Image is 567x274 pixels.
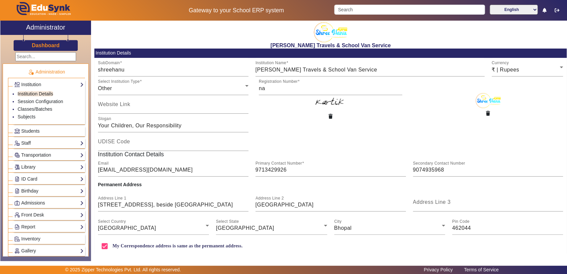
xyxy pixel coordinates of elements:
[145,7,327,14] h5: Gateway to your School ERP system
[8,68,85,75] p: Administration
[94,49,567,58] mat-card-header: Institution Details
[413,199,451,205] mat-label: Address Line 3
[98,161,109,165] mat-label: Email
[98,219,126,223] mat-label: Select Country
[98,196,126,200] mat-label: Address Line 1
[15,129,20,134] img: Students.png
[98,61,120,65] mat-label: SubDomain
[216,219,239,223] mat-label: Select State
[311,95,350,111] img: 0e7064d6-7314-45ea-85aa-cd5ecc815cdf
[334,5,485,15] input: Search
[259,79,298,84] mat-label: Registration Number
[98,182,142,187] b: Permanent Address
[32,42,60,49] h3: Dashboard
[18,114,36,119] a: Subjects
[259,84,402,92] input: Registration Number
[94,253,567,259] h6: Please Note: Address of the Institution is Mandatory
[98,79,140,84] mat-label: Select Institution Type
[492,67,519,72] span: ₹ | Rupees
[255,66,485,74] input: Institution Name
[94,42,567,49] h2: [PERSON_NAME] Travels & School Van Service
[98,117,111,121] mat-label: Slogan
[255,161,302,165] mat-label: Primary Contact Number
[0,21,91,35] a: Administrator
[26,23,65,31] h2: Administrator
[334,225,352,231] span: Bhopal
[98,201,248,209] input: Address Line 1
[14,235,84,243] a: Inventory
[452,219,469,223] mat-label: Pin Code
[452,224,563,232] input: Pin Code
[32,42,60,49] a: Dashboard
[461,265,502,274] a: Terms of Service
[413,201,563,209] input: Address Line 3
[18,106,52,112] a: Classes/Batches
[98,225,156,231] span: [GEOGRAPHIC_DATA]
[98,66,248,74] input: SubDomain
[98,101,130,107] mat-label: Website Link
[421,265,456,274] a: Privacy Policy
[21,236,41,241] span: Inventory
[334,219,341,223] mat-label: City
[216,225,274,231] span: [GEOGRAPHIC_DATA]
[476,93,501,108] img: 2bec4155-9170-49cd-8f97-544ef27826c4
[18,99,63,104] a: Session Configuration
[98,139,130,144] mat-label: UDISE Code
[65,266,181,273] p: © 2025 Zipper Technologies Pvt. Ltd. All rights reserved.
[98,166,248,174] input: Email
[413,166,563,174] input: Secondary Contact Number
[15,236,20,241] img: Inventory.png
[255,196,284,200] mat-label: Address Line 2
[28,69,34,75] img: Administration.png
[111,243,243,249] label: My Correspondence address is same as the permanent address.
[14,127,84,135] a: Students
[94,151,567,158] h5: Institution Contact Details
[255,201,406,209] input: Address Line 2
[98,85,112,91] span: Other
[18,91,53,96] a: Institution Details
[21,128,40,134] span: Students
[314,22,347,42] img: 2bec4155-9170-49cd-8f97-544ef27826c4
[255,166,406,174] input: Primary Contact Number
[255,61,286,65] mat-label: Institution Name
[15,52,76,61] input: Search...
[98,103,248,111] input: Website Link
[98,140,248,148] input: UDISE Code
[492,61,509,65] mat-label: Currency
[413,161,465,165] mat-label: Secondary Contact Number
[98,122,248,130] input: Slogan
